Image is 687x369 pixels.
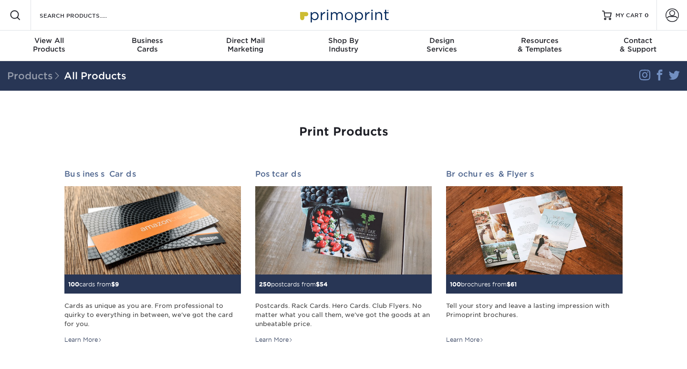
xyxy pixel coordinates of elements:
span: MY CART [615,11,643,20]
small: cards from [68,281,119,288]
a: Shop ByIndustry [294,31,393,61]
span: Business [98,36,197,45]
span: Products [7,70,64,82]
h2: Postcards [255,169,432,179]
input: SEARCH PRODUCTS..... [39,10,132,21]
h2: Brochures & Flyers [446,169,623,179]
span: 61 [510,281,517,288]
span: $ [316,281,320,288]
div: Learn More [64,336,102,344]
span: 100 [450,281,461,288]
a: Contact& Support [589,31,687,61]
span: Shop By [294,36,393,45]
a: All Products [64,70,126,82]
div: Cards [98,36,197,53]
a: Brochures & Flyers 100brochures from$61 Tell your story and leave a lasting impression with Primo... [446,169,623,344]
div: Cards as unique as you are. From professional to quirky to everything in between, we've got the c... [64,301,241,329]
div: Marketing [196,36,294,53]
img: Postcards [255,186,432,274]
span: $ [507,281,510,288]
a: Postcards 250postcards from$54 Postcards. Rack Cards. Hero Cards. Club Flyers. No matter what you... [255,169,432,344]
h2: Business Cards [64,169,241,179]
div: Learn More [255,336,293,344]
div: Services [393,36,491,53]
small: brochures from [450,281,517,288]
span: $ [111,281,115,288]
a: BusinessCards [98,31,197,61]
div: Industry [294,36,393,53]
span: 0 [645,12,649,19]
div: Tell your story and leave a lasting impression with Primoprint brochures. [446,301,623,329]
img: Primoprint [296,5,391,25]
img: Brochures & Flyers [446,186,623,274]
a: DesignServices [393,31,491,61]
div: Postcards. Rack Cards. Hero Cards. Club Flyers. No matter what you call them, we've got the goods... [255,301,432,329]
small: postcards from [259,281,328,288]
span: Contact [589,36,687,45]
div: & Support [589,36,687,53]
div: Learn More [446,336,484,344]
span: Direct Mail [196,36,294,45]
span: 54 [320,281,328,288]
h1: Print Products [64,125,623,139]
img: Business Cards [64,186,241,274]
a: Direct MailMarketing [196,31,294,61]
span: 9 [115,281,119,288]
span: 250 [259,281,271,288]
a: Business Cards 100cards from$9 Cards as unique as you are. From professional to quirky to everyth... [64,169,241,344]
span: Resources [491,36,589,45]
span: 100 [68,281,79,288]
a: Resources& Templates [491,31,589,61]
div: & Templates [491,36,589,53]
span: Design [393,36,491,45]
